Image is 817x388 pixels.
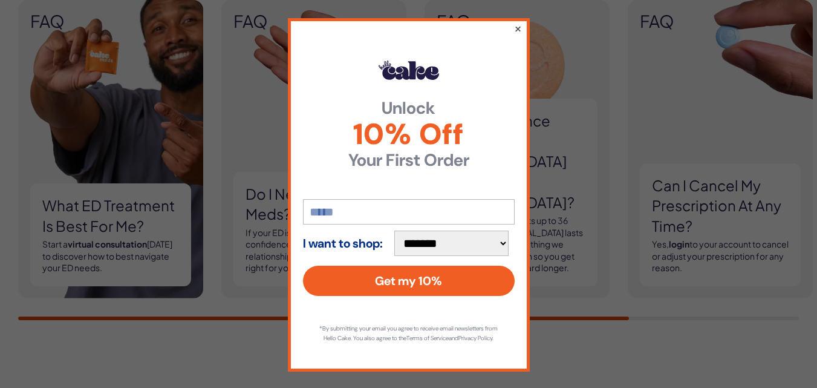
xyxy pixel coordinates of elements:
[379,61,439,80] img: Hello Cake
[303,266,515,296] button: Get my 10%
[406,334,449,342] a: Terms of Service
[303,120,515,149] span: 10% Off
[303,152,515,169] strong: Your First Order
[315,324,503,343] p: *By submitting your email you agree to receive email newsletters from Hello Cake. You also agree ...
[513,21,521,36] button: ×
[458,334,492,342] a: Privacy Policy
[303,237,383,250] strong: I want to shop:
[303,100,515,117] strong: Unlock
